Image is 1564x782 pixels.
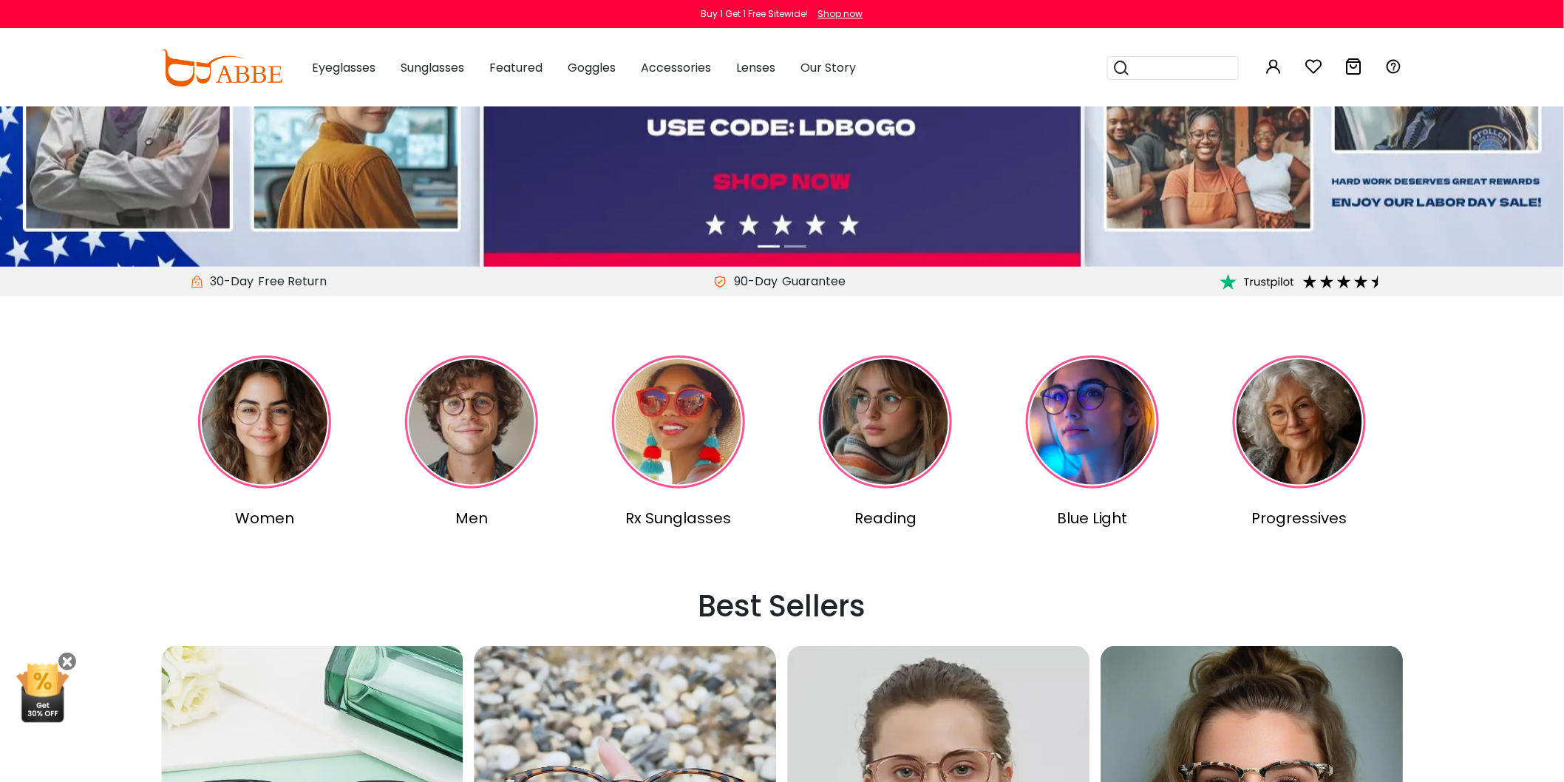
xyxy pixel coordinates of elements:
div: Reading [785,507,986,529]
div: Blue Light [992,507,1193,529]
span: Our Story [800,59,856,76]
span: Sunglasses [401,59,464,76]
span: Eyeglasses [312,59,375,76]
a: Women [164,356,365,529]
img: Men [405,356,538,489]
div: Rx Sunglasses [578,507,779,529]
div: Shop now [818,7,863,21]
img: abbeglasses.com [161,50,282,86]
div: Free Return [254,273,331,290]
span: Lenses [736,59,775,76]
span: Featured [489,59,543,76]
a: Rx Sunglasses [578,356,779,529]
span: 90-Day [727,273,778,290]
a: Men [371,356,572,529]
div: Women [164,507,365,529]
div: Guarantee [778,273,850,290]
span: 30-Day [203,273,254,290]
span: Accessories [641,59,711,76]
img: Women [198,356,331,489]
div: Men [371,507,572,529]
div: Buy 1 Get 1 Free Sitewide! [701,7,809,21]
a: Blue Light [992,356,1193,529]
h2: Best Sellers [161,588,1403,624]
a: Reading [785,356,986,529]
a: Shop now [811,7,863,20]
a: Progressives [1199,356,1400,529]
img: Rx Sunglasses [612,356,745,489]
span: Goggles [568,59,616,76]
img: mini welcome offer [15,664,70,723]
img: Blue Light [1026,356,1159,489]
img: Progressives [1233,356,1366,489]
div: Progressives [1199,507,1400,529]
img: Reading [819,356,952,489]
